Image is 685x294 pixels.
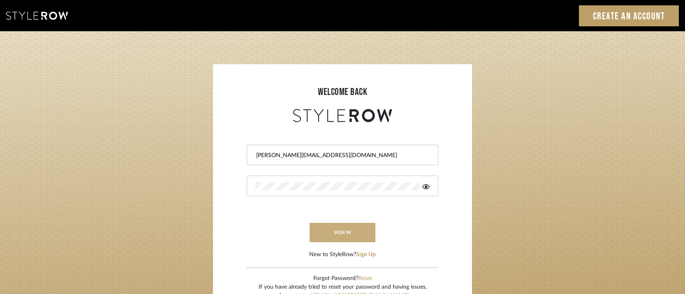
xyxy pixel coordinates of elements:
[310,223,375,242] button: sign in
[221,85,464,100] div: welcome back
[259,274,427,283] div: Forgot Password?
[358,274,372,283] button: Reset
[255,151,428,160] input: Email Address
[356,250,376,259] button: Sign Up
[309,250,376,259] div: New to StyleRow?
[579,5,679,26] a: Create an Account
